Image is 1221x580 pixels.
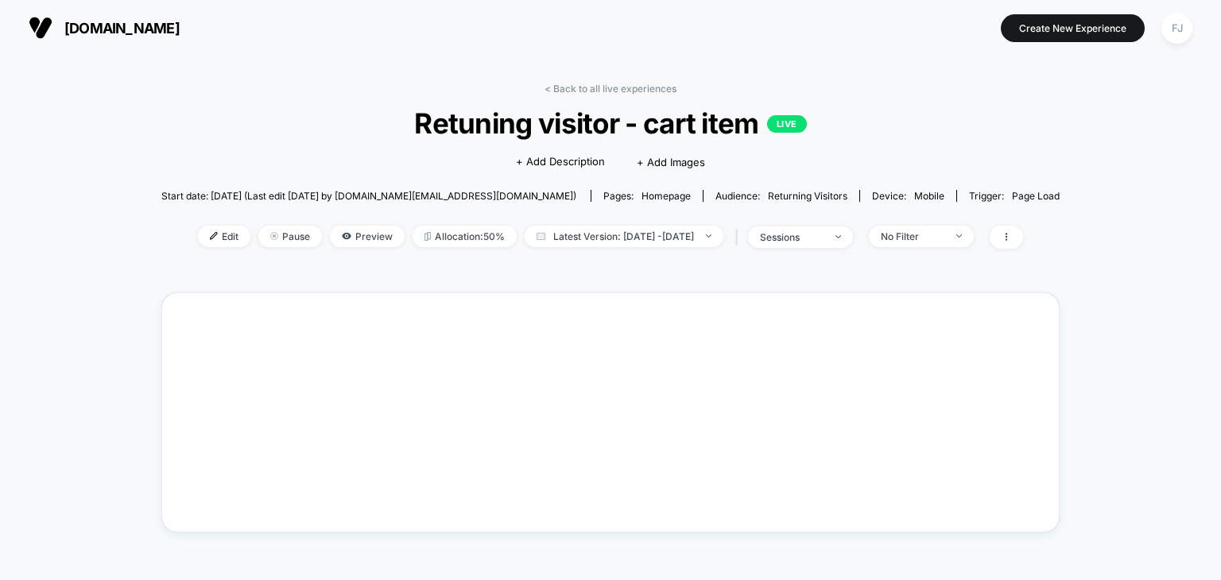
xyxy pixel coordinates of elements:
img: Visually logo [29,16,52,40]
span: Returning Visitors [768,190,847,202]
span: Device: [859,190,956,202]
a: < Back to all live experiences [545,83,676,95]
img: end [956,234,962,238]
div: Audience: [715,190,847,202]
span: Preview [330,226,405,247]
img: end [706,234,711,238]
span: Pause [258,226,322,247]
div: FJ [1161,13,1192,44]
div: sessions [760,231,824,243]
span: Edit [198,226,250,247]
div: Pages: [603,190,691,202]
img: end [270,232,278,240]
span: Allocation: 50% [413,226,517,247]
button: FJ [1157,12,1197,44]
span: Retuning visitor - cart item [207,106,1015,140]
img: calendar [537,232,545,240]
span: | [731,226,748,249]
span: + Add Description [516,154,605,170]
p: LIVE [767,115,807,133]
img: edit [210,232,218,240]
span: homepage [642,190,691,202]
button: [DOMAIN_NAME] [24,15,184,41]
div: No Filter [881,230,944,242]
span: Latest Version: [DATE] - [DATE] [525,226,723,247]
img: rebalance [424,232,431,241]
span: + Add Images [637,156,705,168]
button: Create New Experience [1001,14,1145,42]
div: Trigger: [969,190,1060,202]
span: Start date: [DATE] (Last edit [DATE] by [DOMAIN_NAME][EMAIL_ADDRESS][DOMAIN_NAME]) [161,190,576,202]
span: [DOMAIN_NAME] [64,20,180,37]
span: Page Load [1012,190,1060,202]
img: end [835,235,841,238]
span: mobile [914,190,944,202]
